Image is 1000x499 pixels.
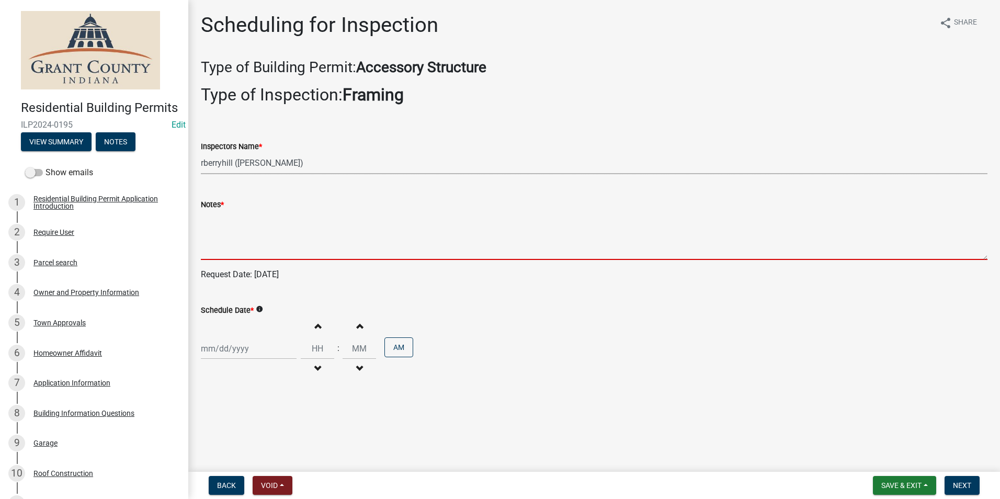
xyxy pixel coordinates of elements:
[201,307,254,314] label: Schedule Date
[33,259,77,266] div: Parcel search
[356,59,486,76] strong: Accessory Structure
[301,338,334,359] input: Hours
[201,268,987,281] p: Request Date: [DATE]
[33,229,74,236] div: Require User
[201,85,987,105] h2: Type of Inspection:
[945,476,980,495] button: Next
[33,439,58,447] div: Garage
[343,338,376,359] input: Minutes
[201,59,987,76] h3: Type of Building Permit:
[384,337,413,357] button: AM
[33,195,172,210] div: Residential Building Permit Application Introduction
[8,284,25,301] div: 4
[8,465,25,482] div: 10
[21,100,180,116] h4: Residential Building Permits
[881,481,922,490] span: Save & Exit
[8,405,25,422] div: 8
[953,481,971,490] span: Next
[939,17,952,29] i: share
[21,120,167,130] span: ILP2024-0195
[8,194,25,211] div: 1
[21,138,92,146] wm-modal-confirm: Summary
[96,138,135,146] wm-modal-confirm: Notes
[21,11,160,89] img: Grant County, Indiana
[33,470,93,477] div: Roof Construction
[334,342,343,355] div: :
[253,476,292,495] button: Void
[172,120,186,130] a: Edit
[8,224,25,241] div: 2
[33,349,102,357] div: Homeowner Affidavit
[8,375,25,391] div: 7
[873,476,936,495] button: Save & Exit
[201,338,297,359] input: mm/dd/yyyy
[33,319,86,326] div: Town Approvals
[217,481,236,490] span: Back
[343,85,404,105] strong: Framing
[201,143,262,151] label: Inspectors Name
[96,132,135,151] button: Notes
[33,410,134,417] div: Building Information Questions
[209,476,244,495] button: Back
[33,289,139,296] div: Owner and Property Information
[33,379,110,387] div: Application Information
[8,345,25,361] div: 6
[201,201,224,209] label: Notes
[8,314,25,331] div: 5
[954,17,977,29] span: Share
[8,435,25,451] div: 9
[261,481,278,490] span: Void
[8,254,25,271] div: 3
[21,132,92,151] button: View Summary
[172,120,186,130] wm-modal-confirm: Edit Application Number
[931,13,985,33] button: shareShare
[256,305,263,313] i: info
[201,13,438,38] h1: Scheduling for Inspection
[25,166,93,179] label: Show emails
